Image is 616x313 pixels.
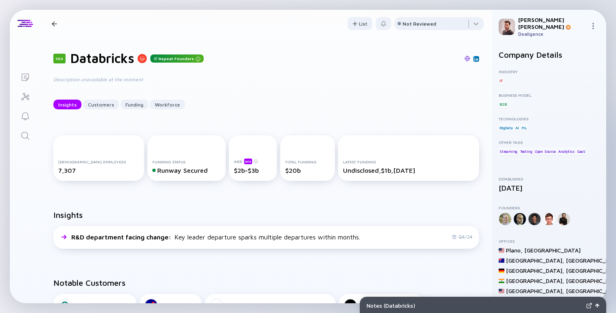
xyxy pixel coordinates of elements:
[10,86,40,106] a: Investor Map
[121,100,148,109] button: Funding
[71,233,173,241] span: R&D department facing change :
[226,302,308,309] div: Toyota Motor Corporation
[75,302,109,309] div: Grammarly
[499,147,518,155] div: Streaming
[83,98,119,111] div: Customers
[499,278,504,284] img: India Flag
[595,304,599,308] img: Open Notes
[234,158,272,164] div: ARR
[10,67,40,86] a: Lists
[506,277,564,284] div: [GEOGRAPHIC_DATA] ,
[53,54,66,63] div: 100
[590,23,596,29] img: Menu
[506,287,564,294] div: [GEOGRAPHIC_DATA] ,
[499,116,600,121] div: Technologies
[285,159,330,164] div: Total Funding
[152,159,221,164] div: Funding Status
[71,233,360,241] div: Key leader departure sparks multiple departures within months.
[150,54,204,63] div: Repeat Founders
[53,100,81,109] button: Insights
[518,31,587,37] div: Dealigence
[58,167,139,174] div: 7,307
[285,167,330,174] div: $20b
[234,167,272,174] div: $2b-$3b
[121,98,148,111] div: Funding
[515,124,520,132] div: AI
[499,184,600,192] div: [DATE]
[53,278,479,287] h2: Notable Customers
[343,167,474,174] div: Undisclosed, $1b, [DATE]
[499,239,600,243] div: Offices
[53,98,81,111] div: Insights
[499,288,504,294] img: United States Flag
[10,106,40,125] a: Reminders
[499,69,600,74] div: Industry
[521,124,528,132] div: ML
[10,125,40,145] a: Search
[576,147,586,155] div: SaaS
[586,303,592,309] img: Expand Notes
[499,76,504,85] div: IT
[348,17,372,30] div: List
[524,247,581,254] div: [GEOGRAPHIC_DATA]
[499,100,507,108] div: B2B
[161,302,174,309] div: AXA
[499,50,600,59] h2: Company Details
[464,56,470,61] img: Databricks Website
[499,124,514,132] div: BigData
[519,147,533,155] div: Testing
[53,76,314,83] div: Description unavailable at the moment
[557,147,575,155] div: Analytics
[506,257,564,264] div: [GEOGRAPHIC_DATA] ,
[499,176,600,181] div: Established
[343,159,474,164] div: Latest Funding
[348,17,372,30] button: List
[150,100,185,109] button: Workforce
[403,21,436,27] div: Not Reviewed
[58,159,139,164] div: [DEMOGRAPHIC_DATA] Employees
[499,19,515,35] img: Gil Profile Picture
[367,302,583,309] div: Notes ( Databricks )
[499,93,600,98] div: Business Model
[534,147,557,155] div: Open Source
[244,159,252,164] div: beta
[70,50,134,66] h1: Databricks
[53,210,83,220] h2: Insights
[499,205,600,210] div: Founders
[474,57,478,61] img: Databricks Linkedin Page
[506,267,564,274] div: [GEOGRAPHIC_DATA] ,
[499,248,504,253] img: United States Flag
[150,98,185,111] div: Workforce
[452,234,473,240] div: Q4/24
[83,100,119,109] button: Customers
[499,140,600,145] div: Other Tags
[506,247,523,254] div: Plano ,
[518,16,587,30] div: [PERSON_NAME] [PERSON_NAME]
[152,167,221,174] div: Runway Secured
[499,268,504,274] img: Germany Flag
[499,258,504,263] img: Australia Flag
